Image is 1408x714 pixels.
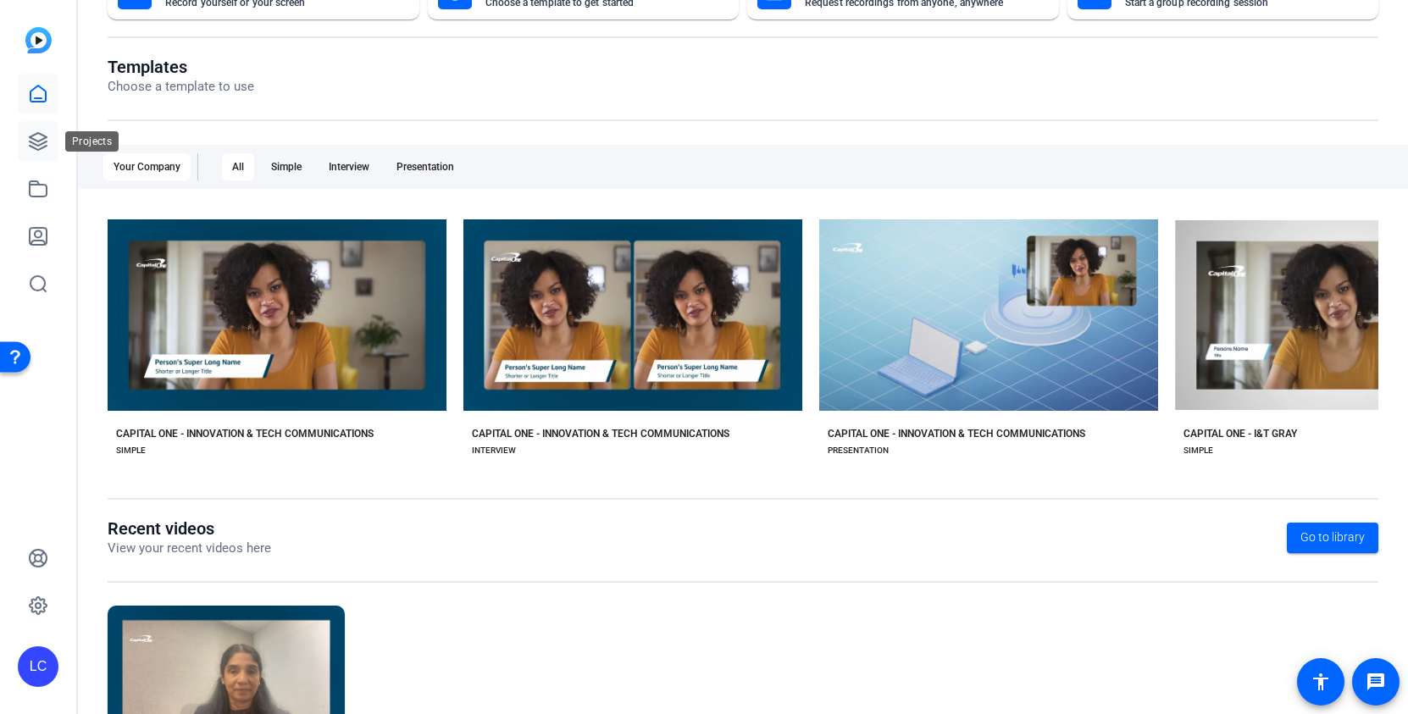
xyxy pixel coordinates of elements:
span: Go to library [1300,529,1365,546]
div: Interview [319,153,380,180]
div: Projects [65,131,119,152]
div: CAPITAL ONE - INNOVATION & TECH COMMUNICATIONS [828,427,1085,440]
h1: Templates [108,57,254,77]
div: INTERVIEW [472,444,516,457]
div: LC [18,646,58,687]
mat-icon: message [1366,672,1386,692]
div: PRESENTATION [828,444,889,457]
mat-icon: accessibility [1311,672,1331,692]
h1: Recent videos [108,518,271,539]
div: Your Company [103,153,191,180]
div: SIMPLE [1183,444,1213,457]
div: All [222,153,254,180]
div: CAPITAL ONE - INNOVATION & TECH COMMUNICATIONS [116,427,374,440]
a: Go to library [1287,523,1378,553]
div: CAPITAL ONE - INNOVATION & TECH COMMUNICATIONS [472,427,729,440]
div: Simple [261,153,312,180]
p: View your recent videos here [108,539,271,558]
p: Choose a template to use [108,77,254,97]
div: SIMPLE [116,444,146,457]
div: CAPITAL ONE - I&T GRAY [1183,427,1297,440]
img: blue-gradient.svg [25,27,52,53]
div: Presentation [386,153,464,180]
